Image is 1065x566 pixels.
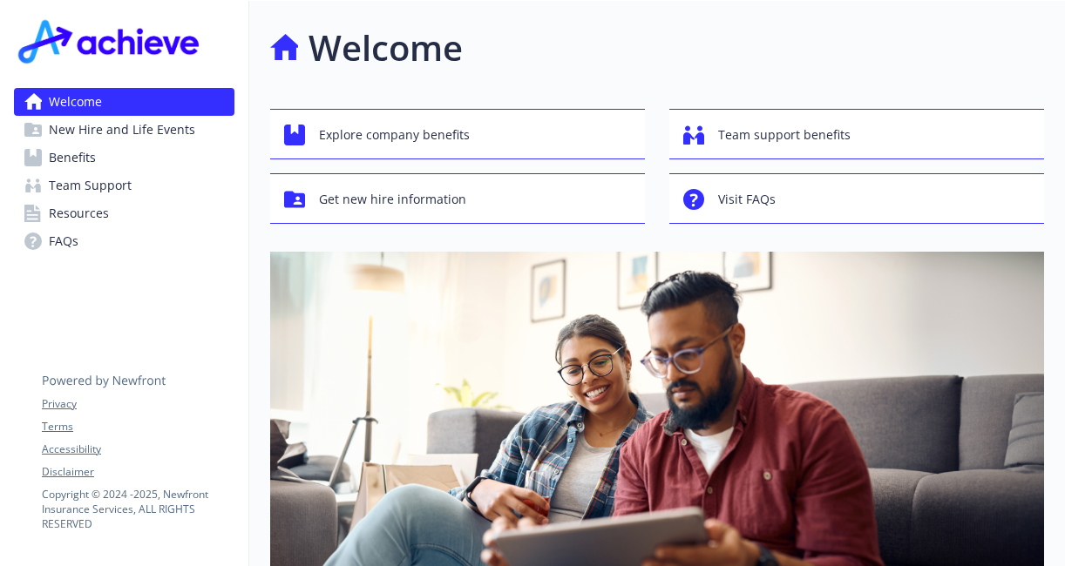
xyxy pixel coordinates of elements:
button: Visit FAQs [669,173,1044,224]
a: Benefits [14,144,234,172]
a: Privacy [42,396,234,412]
a: Welcome [14,88,234,116]
a: FAQs [14,227,234,255]
span: Explore company benefits [319,118,470,152]
a: New Hire and Life Events [14,116,234,144]
a: Disclaimer [42,464,234,480]
button: Get new hire information [270,173,645,224]
span: Welcome [49,88,102,116]
span: Get new hire information [319,183,466,216]
span: Visit FAQs [718,183,776,216]
a: Accessibility [42,441,234,457]
button: Team support benefits [669,109,1044,159]
button: Explore company benefits [270,109,645,159]
a: Resources [14,199,234,227]
a: Team Support [14,172,234,199]
span: Benefits [49,144,96,172]
span: FAQs [49,227,78,255]
span: New Hire and Life Events [49,116,195,144]
span: Resources [49,199,109,227]
a: Terms [42,419,234,435]
span: Team support benefits [718,118,851,152]
p: Copyright © 2024 - 2025 , Newfront Insurance Services, ALL RIGHTS RESERVED [42,487,234,531]
h1: Welcome [309,22,463,74]
span: Team Support [49,172,132,199]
